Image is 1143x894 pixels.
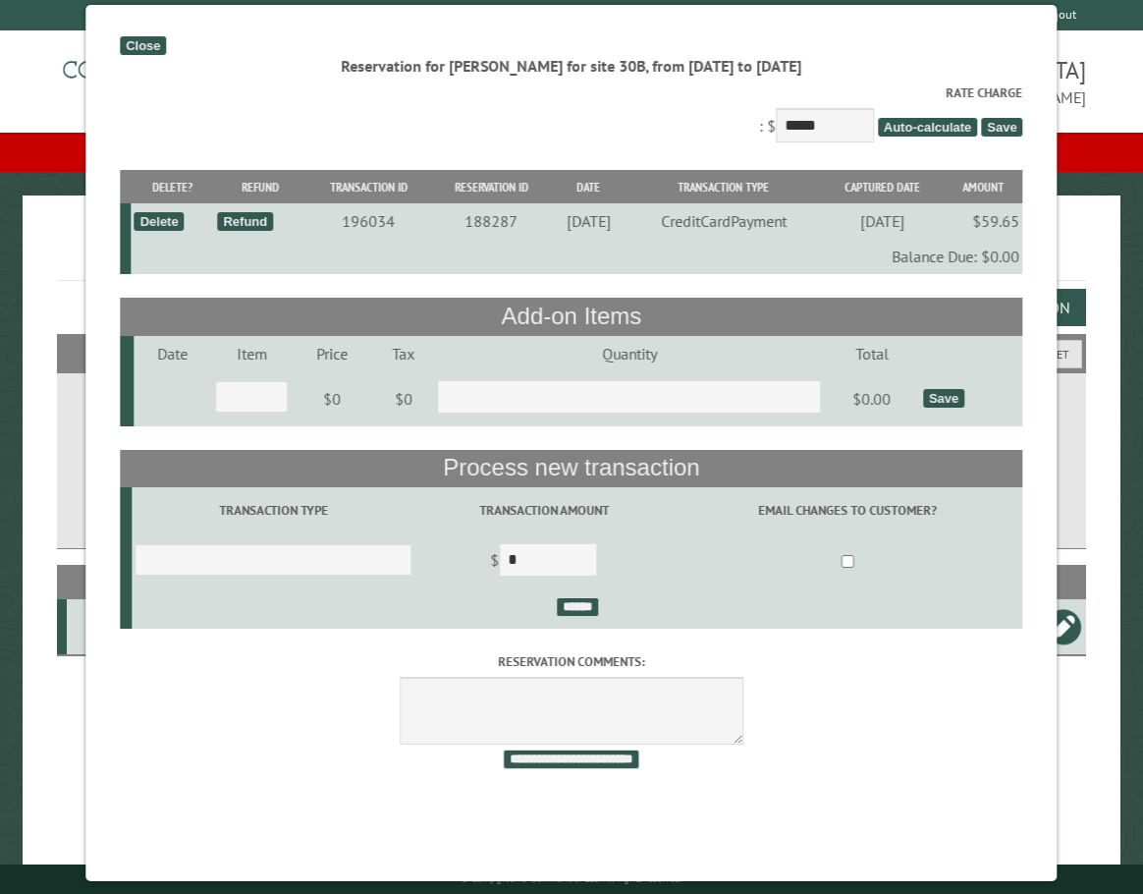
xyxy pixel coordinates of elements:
td: Balance Due: $0.00 [132,239,1023,274]
th: Refund [214,170,305,204]
td: CreditCardPayment [626,203,822,239]
span: Auto-calculate [878,118,978,137]
td: [DATE] [821,203,944,239]
td: Item [212,336,291,371]
th: Site [67,565,146,599]
td: $0.00 [824,371,920,426]
th: Amount [944,170,1022,204]
th: Process new transaction [120,450,1023,487]
th: Delete? [132,170,215,204]
td: $0 [372,371,434,426]
div: Reservation for [PERSON_NAME] for site 30B, from [DATE] to [DATE] [120,55,1023,77]
td: 188287 [432,203,552,239]
h2: Filters [57,334,1086,371]
label: Email changes to customer? [676,501,1019,520]
td: 196034 [306,203,432,239]
th: Reservation ID [432,170,552,204]
td: $0 [292,371,373,426]
span: Save [981,118,1022,137]
td: Tax [372,336,434,371]
td: $ [415,534,673,589]
label: Reservation comments: [120,652,1023,671]
div: Save [923,389,964,408]
td: $59.65 [944,203,1022,239]
div: Delete [135,212,185,231]
small: © Campground Commander LLC. All rights reserved. [461,872,682,885]
label: Rate Charge [120,84,1023,102]
td: [DATE] [552,203,626,239]
th: Transaction ID [306,170,432,204]
label: Transaction Type [135,501,411,520]
th: Add-on Items [120,298,1023,335]
h1: Reservations [57,227,1086,281]
td: Price [292,336,373,371]
td: Quantity [434,336,824,371]
td: Date [134,336,212,371]
label: Transaction Amount [418,501,670,520]
div: Close [120,36,166,55]
td: Total [824,336,920,371]
th: Date [552,170,626,204]
th: Captured Date [821,170,944,204]
div: Refund [218,212,274,231]
div: 30B [75,617,143,637]
th: Transaction Type [626,170,822,204]
img: Campground Commander [57,38,302,115]
div: : $ [120,84,1023,147]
